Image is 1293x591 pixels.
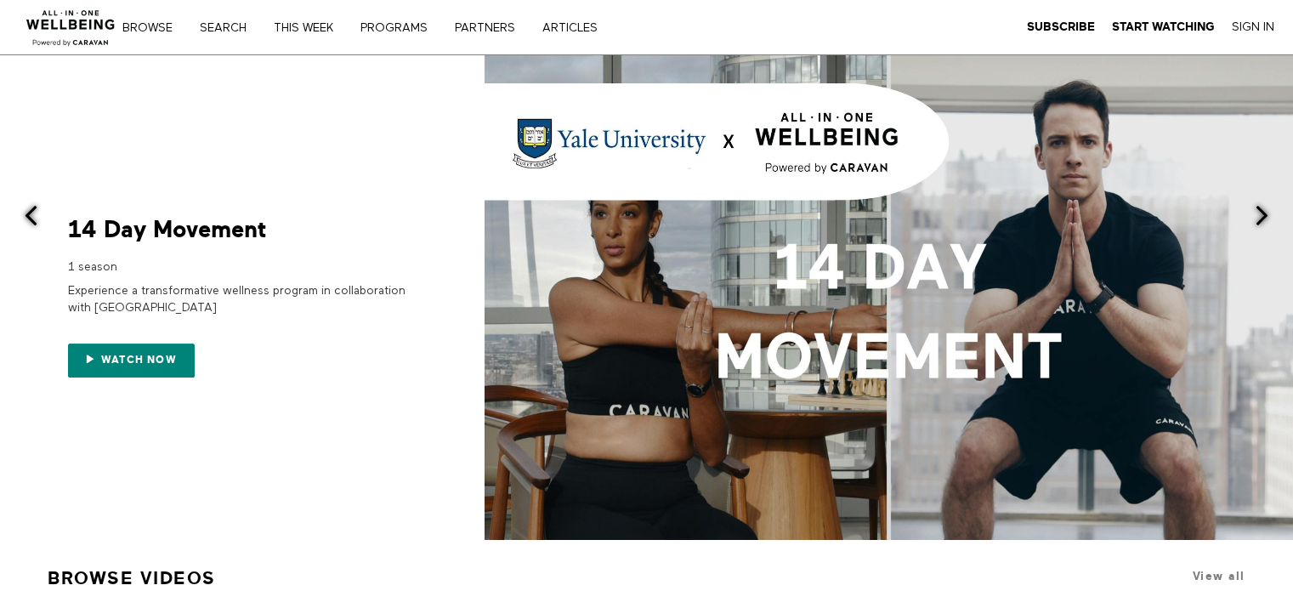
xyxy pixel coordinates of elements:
[1112,20,1215,33] strong: Start Watching
[1232,20,1274,35] a: Sign In
[268,22,351,34] a: THIS WEEK
[1027,20,1095,35] a: Subscribe
[536,22,615,34] a: ARTICLES
[1027,20,1095,33] strong: Subscribe
[354,22,445,34] a: PROGRAMS
[449,22,533,34] a: PARTNERS
[1193,570,1245,582] a: View all
[194,22,264,34] a: Search
[1112,20,1215,35] a: Start Watching
[134,19,632,36] nav: Primary
[116,22,190,34] a: Browse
